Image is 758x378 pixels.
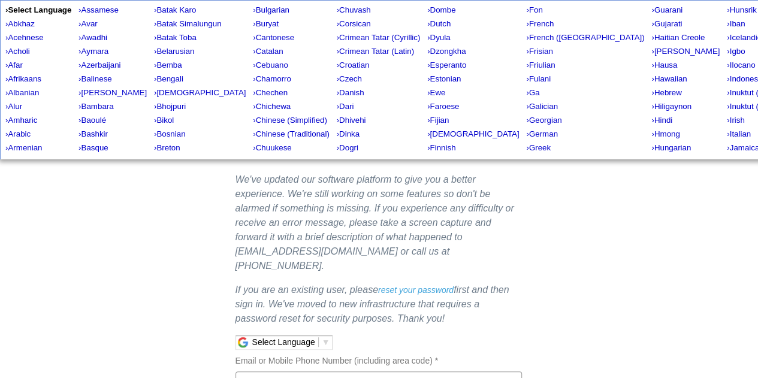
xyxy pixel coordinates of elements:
[337,74,339,83] span: ›
[526,102,529,111] span: ›
[76,113,149,127] a: ›Baoulé
[154,143,156,152] span: ›
[649,141,722,155] a: ›Hungarian
[3,3,74,17] a: ›Select Language
[3,99,74,113] a: ›Alur
[152,58,249,72] a: ›Bemba
[334,44,423,58] a: ›Crimean Tatar (Latin)
[152,141,249,155] a: ›Breton
[8,47,29,56] span: Acholi
[654,102,691,111] span: Hiligaynon
[250,3,332,17] a: ›Bulgarian
[524,3,647,17] a: ›Fon
[729,129,751,138] span: Italian
[152,99,249,113] a: ›Bhojpuri
[253,47,255,56] span: ›
[156,88,246,97] span: [DEMOGRAPHIC_DATA]
[526,5,529,14] span: ›
[76,127,149,141] a: ›Bashkir
[78,61,81,69] span: ›
[654,74,687,83] span: Hawaiian
[524,17,647,31] a: ›French
[8,5,71,14] span: Select Language
[253,143,255,152] span: ›
[156,33,196,42] span: Batak Toba
[154,5,156,14] span: ›
[524,99,647,113] a: ›Galician
[8,61,22,69] span: Afar
[337,116,339,125] span: ›
[654,129,680,138] span: Hmong
[654,61,678,69] span: Hausa
[649,17,722,31] a: ›Gujarati
[529,33,645,42] span: French ([GEOGRAPHIC_DATA])
[337,102,339,111] span: ›
[729,47,745,56] span: Igbo
[152,17,249,31] a: ›Batak Simalungun
[76,17,149,31] a: ›Avar
[339,61,369,69] span: Croatian
[339,129,360,138] span: Dinka
[5,88,8,97] span: ›
[78,143,81,152] span: ›
[81,61,121,69] span: Azerbaijani
[8,143,42,152] span: Armenian
[256,5,289,14] span: Bulgarian
[654,88,682,97] span: Hebrew
[334,127,423,141] a: ›Dinka
[154,102,156,111] span: ›
[235,150,358,161] em: Welcome to the new RiseKit!
[529,102,558,111] span: Galician
[337,143,339,152] span: ›
[81,74,112,83] span: Balinese
[81,116,107,125] span: Baoulé
[654,143,691,152] span: Hungarian
[339,74,362,83] span: Czech
[5,5,8,14] span: ›
[3,113,74,127] a: ›Amharic
[152,86,249,99] a: ›[DEMOGRAPHIC_DATA]
[256,129,330,138] span: Chinese (Traditional)
[81,33,107,42] span: Awadhi
[81,19,98,28] span: Avar
[649,72,722,86] a: ›Hawaiian
[3,17,74,31] a: ›Abkhaz
[526,61,529,69] span: ›
[729,116,744,125] span: Irish
[334,113,423,127] a: ›Dhivehi
[425,31,522,44] a: ›Dyula
[154,19,156,28] span: ›
[526,74,529,83] span: ›
[651,116,654,125] span: ›
[430,33,450,42] span: Dyula
[81,143,108,152] span: Basque
[727,61,729,69] span: ›
[250,31,332,44] a: ›Cantonese
[8,129,31,138] span: Arabic
[524,31,647,44] a: ›French ([GEOGRAPHIC_DATA])
[76,72,149,86] a: ›Balinese
[152,3,249,17] a: ›Batak Karo
[727,33,729,42] span: ›
[253,102,255,111] span: ›
[3,31,74,44] a: ›Acehnese
[524,58,647,72] a: ›Friulian
[529,88,540,97] span: Ga
[727,47,729,56] span: ›
[651,5,654,14] span: ›
[727,143,729,152] span: ›
[252,337,315,347] span: Select Language
[154,88,156,97] span: ›
[78,88,81,97] span: ›
[5,47,8,56] span: ›
[81,88,147,97] span: [PERSON_NAME]
[78,19,81,28] span: ›
[727,129,729,138] span: ›
[152,72,249,86] a: ›Bengali
[152,113,249,127] a: ›Bikol
[334,86,423,99] a: ›Danish
[651,129,654,138] span: ›
[256,116,327,125] span: Chinese (Simplified)
[256,47,283,56] span: Catalan
[250,141,332,155] a: ›Chuukese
